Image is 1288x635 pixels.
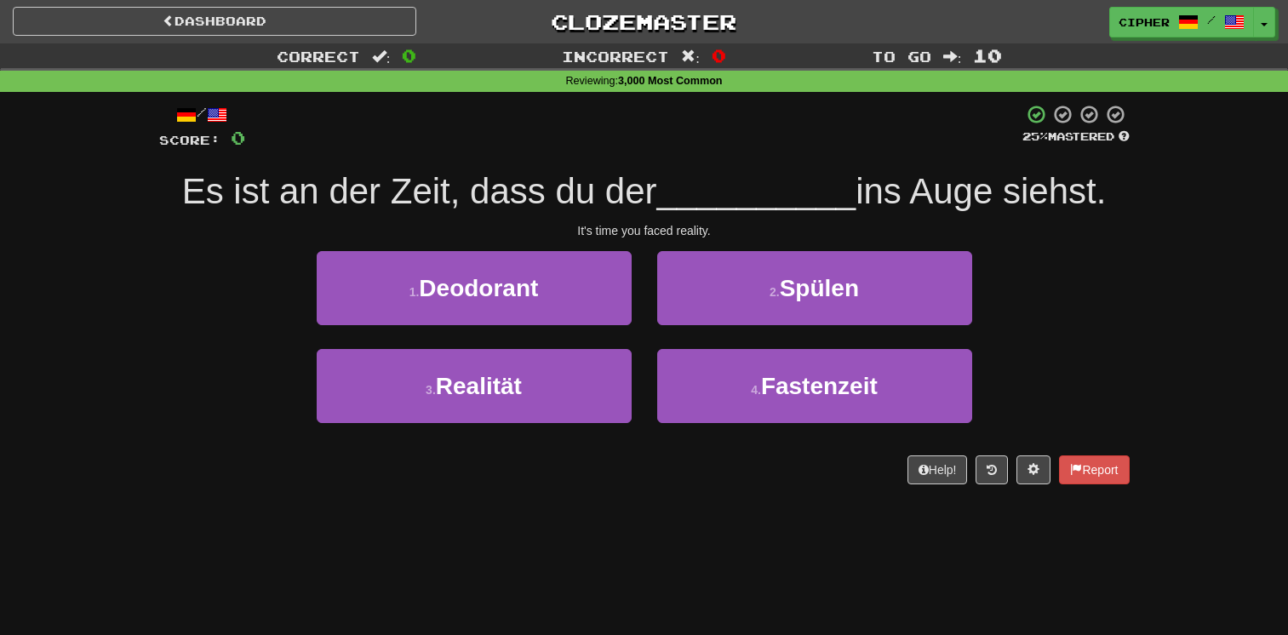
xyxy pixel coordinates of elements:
[409,285,420,299] small: 1 .
[159,222,1130,239] div: It's time you faced reality.
[780,275,859,301] span: Spülen
[277,48,360,65] span: Correct
[562,48,669,65] span: Incorrect
[159,104,245,125] div: /
[1022,129,1130,145] div: Mastered
[1207,14,1216,26] span: /
[159,133,220,147] span: Score:
[317,349,632,423] button: 3.Realität
[618,75,722,87] strong: 3,000 Most Common
[856,171,1106,211] span: ins Auge siehst.
[1119,14,1170,30] span: Cipher
[770,285,780,299] small: 2 .
[402,45,416,66] span: 0
[231,127,245,148] span: 0
[1109,7,1254,37] a: Cipher /
[442,7,845,37] a: Clozemaster
[426,383,436,397] small: 3 .
[751,383,761,397] small: 4 .
[436,373,522,399] span: Realität
[976,455,1008,484] button: Round history (alt+y)
[317,251,632,325] button: 1.Deodorant
[761,373,878,399] span: Fastenzeit
[907,455,968,484] button: Help!
[372,49,391,64] span: :
[681,49,700,64] span: :
[872,48,931,65] span: To go
[1022,129,1048,143] span: 25 %
[943,49,962,64] span: :
[657,349,972,423] button: 4.Fastenzeit
[13,7,416,36] a: Dashboard
[182,171,657,211] span: Es ist an der Zeit, dass du der
[657,251,972,325] button: 2.Spülen
[712,45,726,66] span: 0
[973,45,1002,66] span: 10
[419,275,538,301] span: Deodorant
[1059,455,1129,484] button: Report
[657,171,856,211] span: __________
